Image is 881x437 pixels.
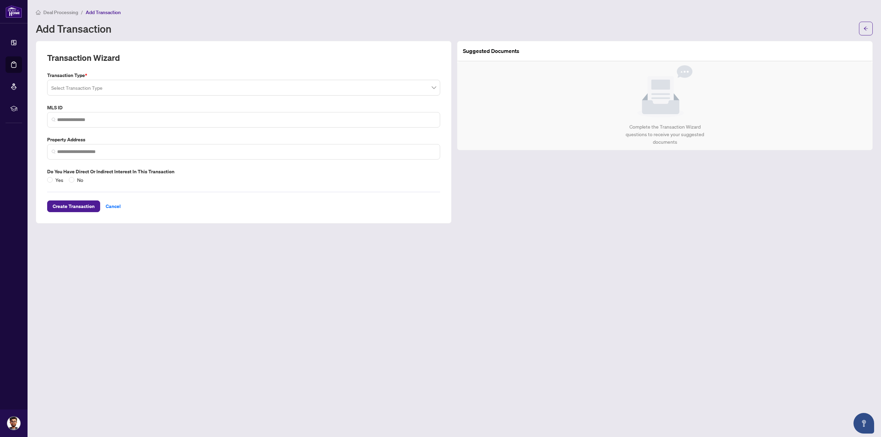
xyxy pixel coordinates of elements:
[53,201,95,212] span: Create Transaction
[53,176,66,184] span: Yes
[47,136,440,143] label: Property Address
[106,201,121,212] span: Cancel
[86,9,121,15] span: Add Transaction
[463,47,519,55] article: Suggested Documents
[47,168,440,175] label: Do you have direct or indirect interest in this transaction
[853,413,874,434] button: Open asap
[6,5,22,18] img: logo
[47,52,120,63] h2: Transaction Wizard
[7,417,20,430] img: Profile Icon
[47,72,440,79] label: Transaction Type
[47,104,440,111] label: MLS ID
[81,8,83,16] li: /
[43,9,78,15] span: Deal Processing
[74,176,86,184] span: No
[36,23,112,34] h1: Add Transaction
[36,10,41,15] span: home
[52,118,56,122] img: search_icon
[863,26,868,31] span: arrow-left
[618,123,712,146] div: Complete the Transaction Wizard questions to receive your suggested documents
[637,65,692,118] img: Null State Icon
[52,150,56,154] img: search_icon
[100,200,126,212] button: Cancel
[47,200,100,212] button: Create Transaction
